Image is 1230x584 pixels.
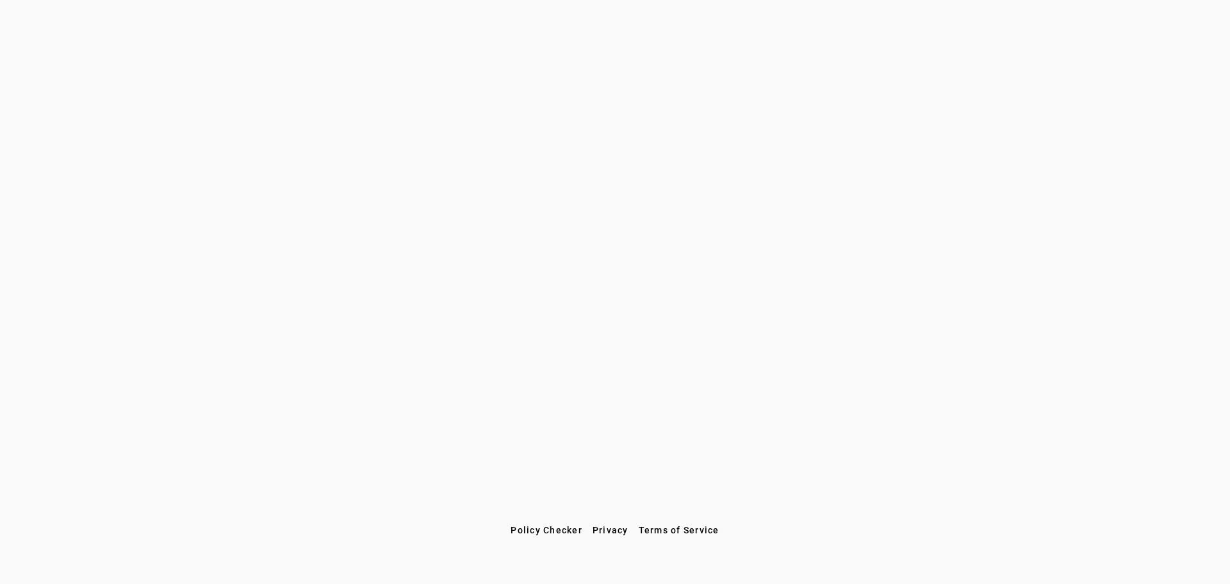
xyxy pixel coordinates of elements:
[511,525,582,535] span: Policy Checker
[634,519,725,542] button: Terms of Service
[587,519,634,542] button: Privacy
[593,525,628,535] span: Privacy
[505,519,587,542] button: Policy Checker
[639,525,719,535] span: Terms of Service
